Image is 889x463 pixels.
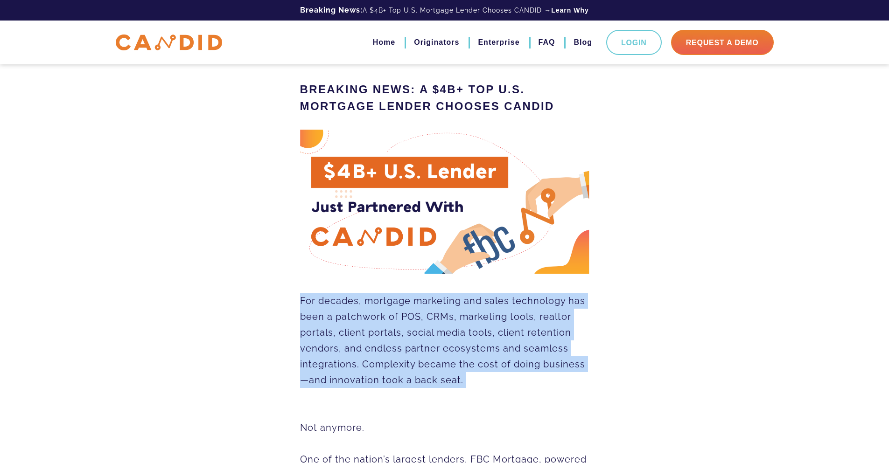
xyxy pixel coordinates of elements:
img: CANDID APP [116,35,222,51]
a: Enterprise [478,35,519,50]
a: Request A Demo [671,30,774,55]
a: Originators [414,35,459,50]
a: Home [373,35,395,50]
a: Login [606,30,662,55]
b: Breaking News: [300,6,363,14]
a: FAQ [539,35,555,50]
a: Blog [574,35,592,50]
h1: Breaking News: A $4B+ Top U.S. Mortgage Lender Chooses CANDID [300,81,589,115]
a: Learn Why [551,6,589,15]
